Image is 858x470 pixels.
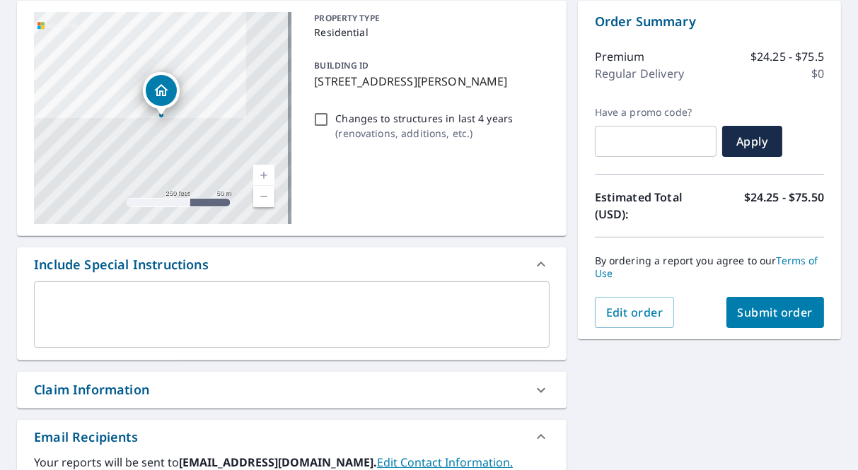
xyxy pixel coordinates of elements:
[595,12,824,31] p: Order Summary
[335,126,513,141] p: ( renovations, additions, etc. )
[595,189,709,223] p: Estimated Total (USD):
[179,454,377,470] b: [EMAIL_ADDRESS][DOMAIN_NAME].
[595,48,645,65] p: Premium
[726,297,825,328] button: Submit order
[750,48,824,65] p: $24.25 - $75.5
[17,247,567,281] div: Include Special Instructions
[314,59,369,71] p: BUILDING ID
[253,165,274,186] a: Current Level 17, Zoom In
[738,305,813,320] span: Submit order
[34,255,209,274] div: Include Special Instructions
[595,254,824,280] p: By ordering a report you agree to our
[17,372,567,408] div: Claim Information
[34,428,138,447] div: Email Recipients
[314,73,543,90] p: [STREET_ADDRESS][PERSON_NAME]
[17,420,567,454] div: Email Recipients
[744,189,824,223] p: $24.25 - $75.50
[335,111,513,126] p: Changes to structures in last 4 years
[34,380,149,399] div: Claim Information
[722,126,782,157] button: Apply
[595,297,675,328] button: Edit order
[377,454,513,470] a: EditContactInfo
[314,12,543,25] p: PROPERTY TYPE
[595,254,818,280] a: Terms of Use
[143,72,180,116] div: Dropped pin, building 1, Residential property, 10962 Moen Rd Mount Horeb, WI 53572
[595,65,684,82] p: Regular Delivery
[314,25,543,40] p: Residential
[253,186,274,207] a: Current Level 17, Zoom Out
[595,106,717,119] label: Have a promo code?
[606,305,663,320] span: Edit order
[811,65,824,82] p: $0
[734,134,771,149] span: Apply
